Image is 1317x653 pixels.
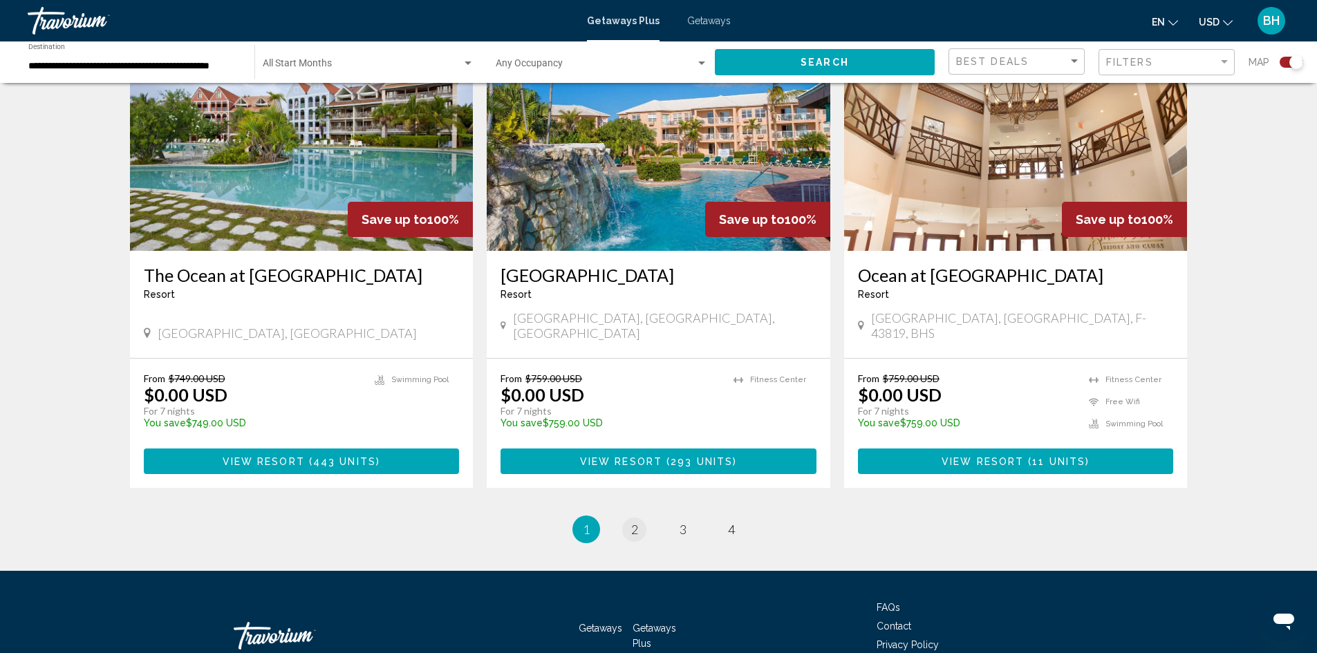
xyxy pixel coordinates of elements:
span: From [858,372,879,384]
a: The Ocean at [GEOGRAPHIC_DATA] [144,265,460,285]
button: View Resort(293 units) [501,448,816,474]
a: Ocean at [GEOGRAPHIC_DATA] [858,265,1174,285]
span: Free Wifi [1105,397,1140,406]
span: Resort [501,289,532,300]
p: $0.00 USD [501,384,584,405]
span: Map [1249,53,1269,72]
iframe: Button to launch messaging window [1262,598,1306,642]
span: Filters [1106,57,1153,68]
span: Fitness Center [750,375,806,384]
span: You save [501,417,543,428]
button: View Resort(443 units) [144,448,460,474]
p: $0.00 USD [144,384,227,405]
span: View Resort [942,456,1024,467]
span: USD [1199,17,1220,28]
a: Getaways Plus [587,15,660,26]
a: Getaways Plus [633,623,676,649]
span: You save [858,417,900,428]
div: 100% [348,202,473,237]
span: From [501,372,522,384]
button: Change language [1152,12,1178,32]
a: Travorium [28,7,573,35]
ul: Pagination [130,515,1188,543]
p: For 7 nights [858,405,1076,417]
a: FAQs [877,602,900,613]
span: 443 units [313,456,376,467]
button: Filter [1099,48,1235,77]
span: Search [801,57,849,68]
span: 4 [728,522,735,537]
span: View Resort [223,456,305,467]
p: For 7 nights [144,405,362,417]
span: You save [144,417,186,428]
span: [GEOGRAPHIC_DATA], [GEOGRAPHIC_DATA], [GEOGRAPHIC_DATA] [513,310,816,341]
img: ii_isr1.jpg [487,30,830,251]
span: From [144,372,165,384]
span: Resort [858,289,889,300]
span: 3 [680,522,686,537]
span: Swimming Pool [391,375,449,384]
p: $749.00 USD [144,417,362,428]
div: 100% [705,202,830,237]
span: View Resort [580,456,662,467]
a: Privacy Policy [877,639,939,650]
span: [GEOGRAPHIC_DATA], [GEOGRAPHIC_DATA], F-43819, BHS [871,310,1174,341]
span: 1 [583,522,590,537]
span: 11 units [1032,456,1085,467]
span: BH [1263,14,1280,28]
span: Save up to [362,212,427,227]
p: $759.00 USD [858,417,1076,428]
span: 2 [631,522,638,537]
a: Contact [877,621,911,632]
span: Swimming Pool [1105,419,1163,428]
a: [GEOGRAPHIC_DATA] [501,265,816,285]
span: [GEOGRAPHIC_DATA], [GEOGRAPHIC_DATA] [158,325,417,341]
span: Best Deals [956,56,1029,67]
span: Resort [144,289,175,300]
span: $759.00 USD [883,372,940,384]
span: Save up to [719,212,785,227]
button: Search [715,49,935,75]
span: $749.00 USD [169,372,225,384]
button: View Resort(11 units) [858,448,1174,474]
span: ( ) [1024,456,1090,467]
p: $759.00 USD [501,417,720,428]
button: Change currency [1199,12,1233,32]
button: User Menu [1253,6,1289,35]
mat-select: Sort by [956,56,1081,68]
span: 293 units [671,456,733,467]
div: 100% [1062,202,1187,237]
span: Save up to [1076,212,1141,227]
span: en [1152,17,1165,28]
span: ( ) [662,456,737,467]
img: 4063O01X.jpg [130,30,474,251]
a: Getaways [687,15,731,26]
span: $759.00 USD [525,372,582,384]
img: ii_otd1.jpg [844,30,1188,251]
span: Fitness Center [1105,375,1161,384]
span: ( ) [305,456,380,467]
p: $0.00 USD [858,384,942,405]
p: For 7 nights [501,405,720,417]
a: Getaways [579,623,622,634]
